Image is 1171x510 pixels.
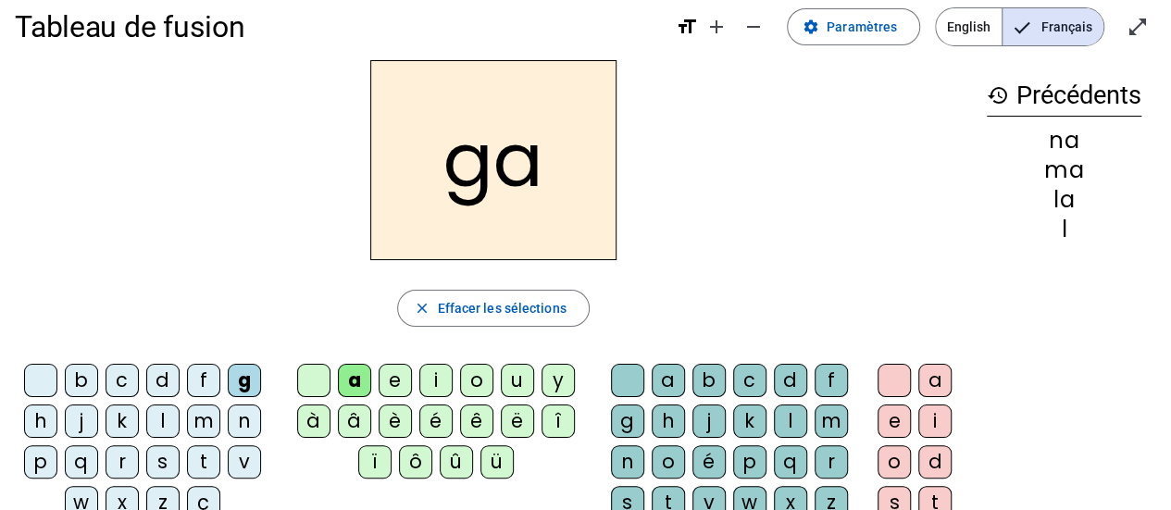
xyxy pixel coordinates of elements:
div: p [733,445,766,479]
div: y [542,364,575,397]
div: d [146,364,180,397]
span: Paramètres [827,16,897,38]
div: ê [460,404,493,438]
div: r [815,445,848,479]
div: u [501,364,534,397]
div: e [379,364,412,397]
div: a [338,364,371,397]
button: Entrer en plein écran [1119,8,1156,45]
div: è [379,404,412,438]
div: k [733,404,766,438]
mat-icon: history [987,84,1009,106]
div: n [228,404,261,438]
div: h [652,404,685,438]
mat-icon: settings [803,19,819,35]
div: p [24,445,57,479]
div: t [187,445,220,479]
div: j [65,404,98,438]
div: d [774,364,807,397]
button: Diminuer la taille de la police [735,8,772,45]
div: ï [358,445,392,479]
div: s [146,445,180,479]
h2: ga [370,60,617,260]
div: v [228,445,261,479]
mat-button-toggle-group: Language selection [935,7,1104,46]
div: é [419,404,453,438]
div: ma [987,159,1141,181]
div: b [65,364,98,397]
div: f [815,364,848,397]
div: ë [501,404,534,438]
div: i [419,364,453,397]
div: a [918,364,952,397]
div: i [918,404,952,438]
div: î [542,404,575,438]
div: m [815,404,848,438]
div: a [652,364,685,397]
mat-icon: open_in_full [1127,16,1149,38]
div: g [611,404,644,438]
div: h [24,404,57,438]
div: q [65,445,98,479]
div: l [987,218,1141,241]
button: Augmenter la taille de la police [698,8,735,45]
h3: Précédents [987,75,1141,117]
div: f [187,364,220,397]
div: k [106,404,139,438]
div: e [878,404,911,438]
div: m [187,404,220,438]
div: o [652,445,685,479]
div: à [297,404,330,438]
span: Effacer les sélections [437,297,566,319]
div: j [692,404,726,438]
div: c [733,364,766,397]
div: é [692,445,726,479]
div: o [878,445,911,479]
div: r [106,445,139,479]
div: d [918,445,952,479]
div: â [338,404,371,438]
span: Français [1003,8,1103,45]
div: û [440,445,473,479]
div: na [987,130,1141,152]
div: l [146,404,180,438]
div: q [774,445,807,479]
div: g [228,364,261,397]
div: c [106,364,139,397]
div: ô [399,445,432,479]
div: n [611,445,644,479]
button: Paramètres [787,8,920,45]
div: ü [480,445,514,479]
mat-icon: format_size [676,16,698,38]
div: o [460,364,493,397]
mat-icon: close [413,300,430,317]
button: Effacer les sélections [397,290,589,327]
div: la [987,189,1141,211]
div: l [774,404,807,438]
div: b [692,364,726,397]
mat-icon: add [705,16,728,38]
span: English [936,8,1002,45]
mat-icon: remove [742,16,765,38]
